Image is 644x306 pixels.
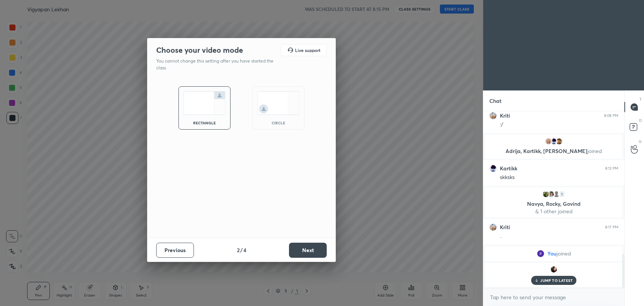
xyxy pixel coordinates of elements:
[489,223,497,231] img: cbe43a4beecc466bb6eb95ab0da6df8b.jpg
[537,250,544,257] img: fe5e615f634848a0bdba5bb5a11f7c54.82354728_3
[489,112,497,119] img: cbe43a4beecc466bb6eb95ab0da6df8b.jpg
[605,166,618,171] div: 8:12 PM
[500,224,510,231] h6: Kriti
[542,190,550,198] img: 3
[500,233,618,240] div: ..
[500,174,618,181] div: skksks
[490,208,618,214] p: & 1 other joined
[555,138,563,145] img: 5a074e6eea944c2cbcb015f869058659.jpg
[289,243,327,258] button: Next
[483,91,507,111] p: Chat
[547,190,555,198] img: 94595cf49e1745dab720d309a57e7218.jpg
[556,251,571,257] span: joined
[189,121,220,125] div: rectangle
[156,45,243,55] h2: Choose your video mode
[263,121,294,125] div: circle
[490,201,618,207] p: Navya, Rocky, Govind
[243,246,246,254] h4: 4
[604,113,618,118] div: 8:08 PM
[257,91,300,115] img: circleScreenIcon.acc0effb.svg
[295,48,320,52] h5: Live support
[545,138,552,145] img: fcffc845e62647cf828e292803f02394.jpg
[489,165,497,172] img: 70055fca2050404d968ee4aa9908d2ba.jpg
[490,276,618,282] p: Rohini
[483,111,624,288] div: grid
[547,251,556,257] span: You
[550,138,558,145] img: 70055fca2050404d968ee4aa9908d2ba.jpg
[639,139,642,144] p: G
[540,278,573,283] p: JUMP TO LATEST
[587,147,602,155] span: joined
[639,118,642,123] p: D
[156,243,194,258] button: Previous
[500,165,517,172] h6: Kartikk
[553,190,560,198] img: default.png
[500,121,618,129] div: :/
[605,225,618,229] div: 8:17 PM
[490,148,618,154] p: Adrija, Kartikk, [PERSON_NAME]
[558,190,566,198] div: 1
[156,58,278,71] p: You cannot change this setting after you have started the class
[550,266,558,273] img: 4f4ed6091b7d471d9600d2c7c717197f.jpg
[500,112,510,119] h6: Kriti
[639,96,642,102] p: T
[183,91,226,115] img: normalScreenIcon.ae25ed63.svg
[237,246,240,254] h4: 2
[240,246,243,254] h4: /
